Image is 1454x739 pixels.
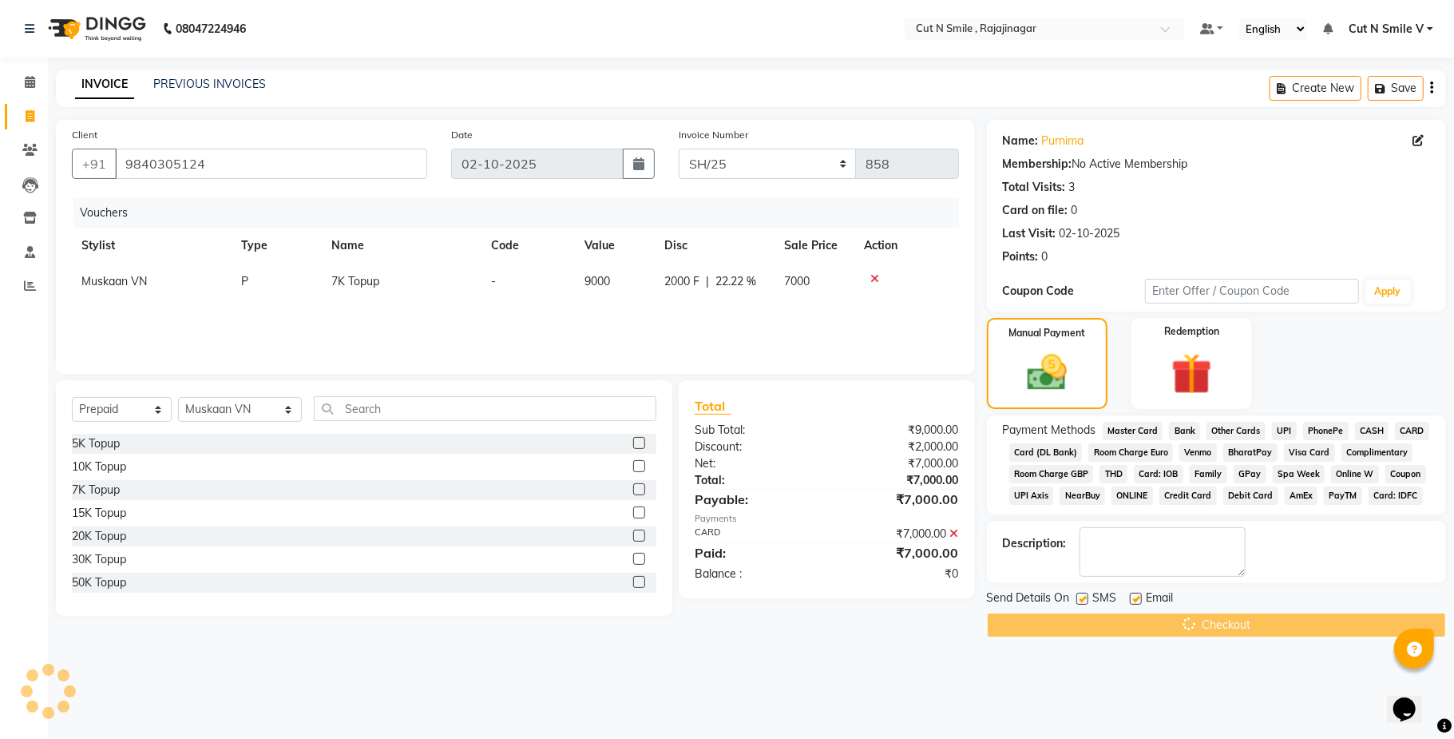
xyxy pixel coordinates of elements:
[176,6,246,51] b: 08047224946
[72,128,97,142] label: Client
[1003,248,1039,265] div: Points:
[1003,283,1145,300] div: Coupon Code
[1395,422,1429,440] span: CARD
[72,435,120,452] div: 5K Topup
[987,590,1070,610] span: Send Details On
[1206,422,1266,440] span: Other Cards
[1093,590,1117,610] span: SMS
[72,551,126,568] div: 30K Topup
[41,6,150,51] img: logo
[683,422,826,439] div: Sub Total:
[72,459,126,475] div: 10K Topup
[232,228,322,264] th: Type
[1009,465,1094,483] span: Room Charge GBP
[683,439,826,455] div: Discount:
[1145,279,1359,304] input: Enter Offer / Coupon Code
[1003,133,1039,149] div: Name:
[826,526,970,542] div: ₹7,000.00
[584,274,610,288] span: 9000
[655,228,775,264] th: Disc
[1179,443,1217,462] span: Venmo
[1273,465,1325,483] span: Spa Week
[1134,465,1183,483] span: Card: IOB
[1008,326,1085,340] label: Manual Payment
[451,128,473,142] label: Date
[1003,535,1067,552] div: Description:
[72,505,126,522] div: 15K Topup
[706,273,709,290] span: |
[1234,465,1266,483] span: GPay
[1060,225,1120,242] div: 02-10-2025
[1003,422,1096,439] span: Payment Methods
[683,566,826,582] div: Balance :
[1272,422,1297,440] span: UPI
[683,490,826,509] div: Payable:
[1009,443,1083,462] span: Card (DL Bank)
[1003,202,1068,219] div: Card on file:
[1303,422,1349,440] span: PhonePe
[491,274,496,288] span: -
[72,228,232,264] th: Stylist
[826,422,970,439] div: ₹9,000.00
[72,574,126,591] div: 50K Topup
[1111,487,1153,505] span: ONLINE
[1190,465,1227,483] span: Family
[73,198,971,228] div: Vouchers
[683,543,826,562] div: Paid:
[1015,350,1079,395] img: _cash.svg
[1331,465,1379,483] span: Online W
[1369,487,1423,505] span: Card: IDFC
[1088,443,1173,462] span: Room Charge Euro
[331,274,379,288] span: 7K Topup
[1103,422,1163,440] span: Master Card
[1385,465,1426,483] span: Coupon
[683,526,826,542] div: CARD
[695,398,731,415] span: Total
[72,482,120,499] div: 7K Topup
[1270,76,1361,101] button: Create New
[1223,443,1278,462] span: BharatPay
[1003,156,1072,173] div: Membership:
[72,528,126,545] div: 20K Topup
[1003,179,1066,196] div: Total Visits:
[1003,156,1430,173] div: No Active Membership
[854,228,959,264] th: Action
[826,543,970,562] div: ₹7,000.00
[1365,280,1411,304] button: Apply
[784,274,810,288] span: 7000
[1099,465,1127,483] span: THD
[1009,487,1054,505] span: UPI Axis
[695,512,959,526] div: Payments
[1285,487,1318,505] span: AmEx
[1164,324,1219,339] label: Redemption
[1387,675,1438,723] iframe: chat widget
[575,228,655,264] th: Value
[1042,133,1084,149] a: Purnima
[72,149,117,179] button: +91
[1284,443,1335,462] span: Visa Card
[1069,179,1076,196] div: 3
[1355,422,1389,440] span: CASH
[1223,487,1278,505] span: Debit Card
[1003,225,1056,242] div: Last Visit:
[826,472,970,489] div: ₹7,000.00
[153,77,266,91] a: PREVIOUS INVOICES
[1169,422,1200,440] span: Bank
[1072,202,1078,219] div: 0
[314,396,656,421] input: Search
[232,264,322,300] td: P
[775,228,854,264] th: Sale Price
[481,228,575,264] th: Code
[1368,76,1424,101] button: Save
[683,472,826,489] div: Total:
[826,439,970,455] div: ₹2,000.00
[1341,443,1413,462] span: Complimentary
[1324,487,1362,505] span: PayTM
[1060,487,1105,505] span: NearBuy
[683,455,826,472] div: Net:
[826,490,970,509] div: ₹7,000.00
[826,455,970,472] div: ₹7,000.00
[664,273,699,290] span: 2000 F
[1159,487,1217,505] span: Credit Card
[715,273,756,290] span: 22.22 %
